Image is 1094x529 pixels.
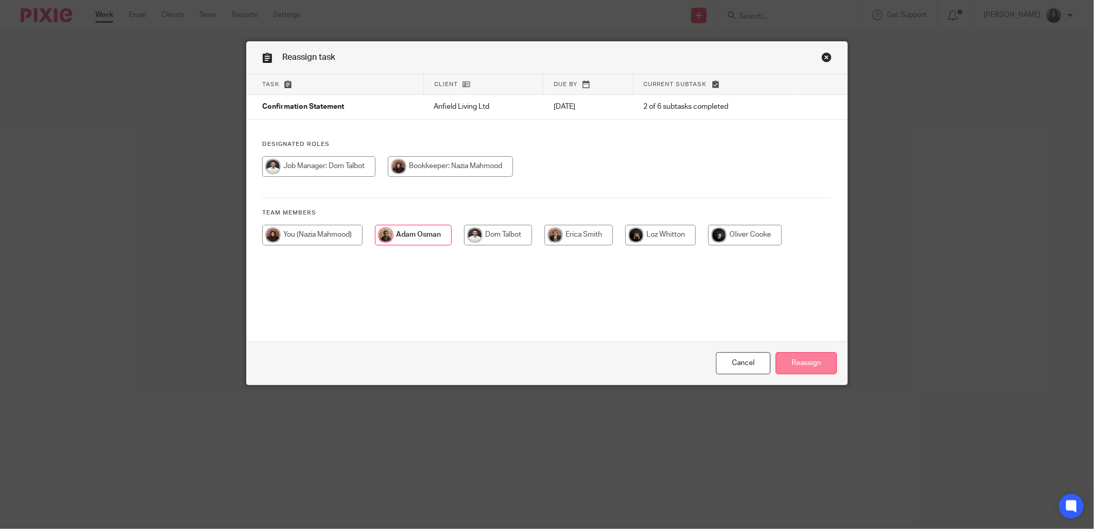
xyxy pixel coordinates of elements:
input: Reassign [776,352,837,374]
span: Client [434,81,458,87]
a: Close this dialog window [822,52,832,66]
span: Reassign task [282,53,335,61]
span: Current subtask [644,81,707,87]
span: Confirmation Statement [262,104,344,111]
a: Close this dialog window [716,352,771,374]
span: Due by [554,81,577,87]
span: Task [262,81,280,87]
h4: Designated Roles [262,140,832,148]
p: Anfield Living Ltd [434,102,533,112]
h4: Team members [262,209,832,217]
td: 2 of 6 subtasks completed [633,95,799,120]
p: [DATE] [554,102,623,112]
